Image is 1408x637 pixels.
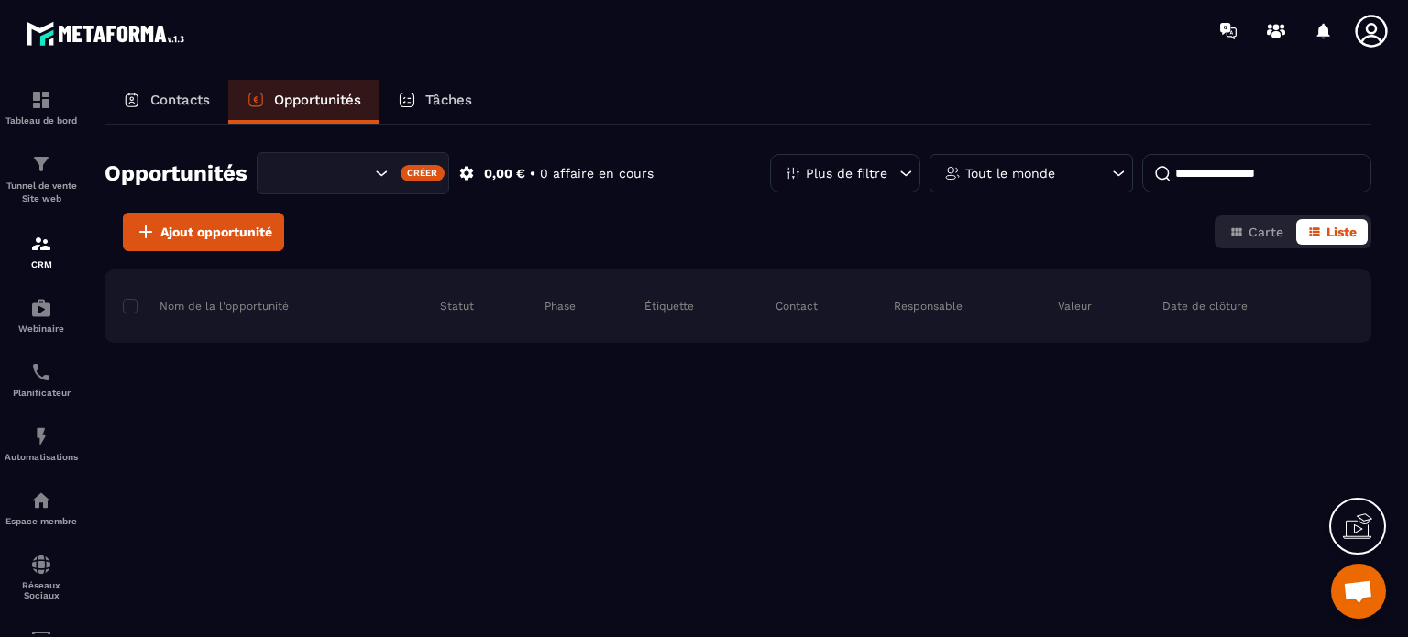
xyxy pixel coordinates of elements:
[273,163,370,183] input: Search for option
[894,299,962,313] p: Responsable
[1162,299,1248,313] p: Date de clôture
[104,155,247,192] h2: Opportunités
[965,167,1055,180] p: Tout le monde
[544,299,576,313] p: Phase
[5,476,78,540] a: automationsautomationsEspace membre
[30,361,52,383] img: scheduler
[5,180,78,205] p: Tunnel de vente Site web
[30,297,52,319] img: automations
[123,299,289,313] p: Nom de la l'opportunité
[806,167,887,180] p: Plus de filtre
[1248,225,1283,239] span: Carte
[30,489,52,511] img: automations
[160,223,272,241] span: Ajout opportunité
[5,259,78,269] p: CRM
[1331,564,1386,619] div: Ouvrir le chat
[484,165,525,182] p: 0,00 €
[775,299,818,313] p: Contact
[440,299,474,313] p: Statut
[228,80,379,124] a: Opportunités
[5,412,78,476] a: automationsautomationsAutomatisations
[104,80,228,124] a: Contacts
[5,540,78,614] a: social-networksocial-networkRéseaux Sociaux
[1296,219,1368,245] button: Liste
[5,580,78,600] p: Réseaux Sociaux
[26,16,191,50] img: logo
[30,153,52,175] img: formation
[540,165,654,182] p: 0 affaire en cours
[5,75,78,139] a: formationformationTableau de bord
[123,213,284,251] button: Ajout opportunité
[379,80,490,124] a: Tâches
[5,115,78,126] p: Tableau de bord
[5,516,78,526] p: Espace membre
[425,92,472,108] p: Tâches
[1058,299,1092,313] p: Valeur
[5,347,78,412] a: schedulerschedulerPlanificateur
[30,233,52,255] img: formation
[5,324,78,334] p: Webinaire
[1218,219,1294,245] button: Carte
[30,554,52,576] img: social-network
[150,92,210,108] p: Contacts
[30,425,52,447] img: automations
[274,92,361,108] p: Opportunités
[530,165,535,182] p: •
[257,152,449,194] div: Search for option
[401,165,445,181] div: Créer
[1326,225,1357,239] span: Liste
[5,139,78,219] a: formationformationTunnel de vente Site web
[644,299,694,313] p: Étiquette
[5,283,78,347] a: automationsautomationsWebinaire
[5,219,78,283] a: formationformationCRM
[5,452,78,462] p: Automatisations
[5,388,78,398] p: Planificateur
[30,89,52,111] img: formation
